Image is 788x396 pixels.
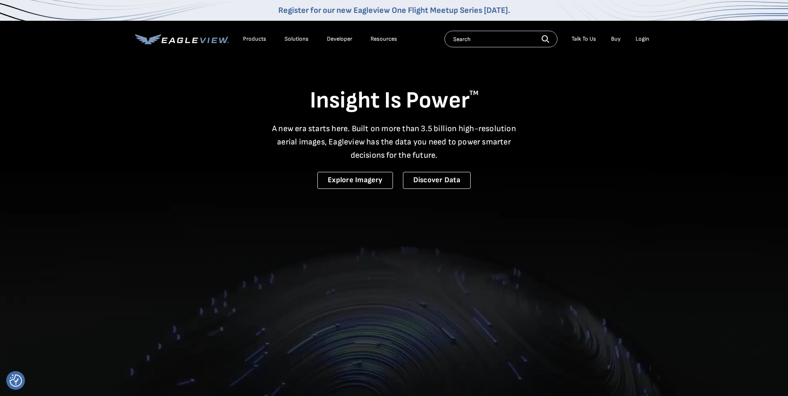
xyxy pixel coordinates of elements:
[10,374,22,387] img: Revisit consent button
[317,172,393,189] a: Explore Imagery
[403,172,471,189] a: Discover Data
[572,35,596,43] div: Talk To Us
[135,86,653,115] h1: Insight Is Power
[636,35,649,43] div: Login
[267,122,521,162] p: A new era starts here. Built on more than 3.5 billion high-resolution aerial images, Eagleview ha...
[10,374,22,387] button: Consent Preferences
[611,35,621,43] a: Buy
[243,35,266,43] div: Products
[371,35,397,43] div: Resources
[278,5,510,15] a: Register for our new Eagleview One Flight Meetup Series [DATE].
[285,35,309,43] div: Solutions
[444,31,557,47] input: Search
[469,89,479,97] sup: TM
[327,35,352,43] a: Developer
